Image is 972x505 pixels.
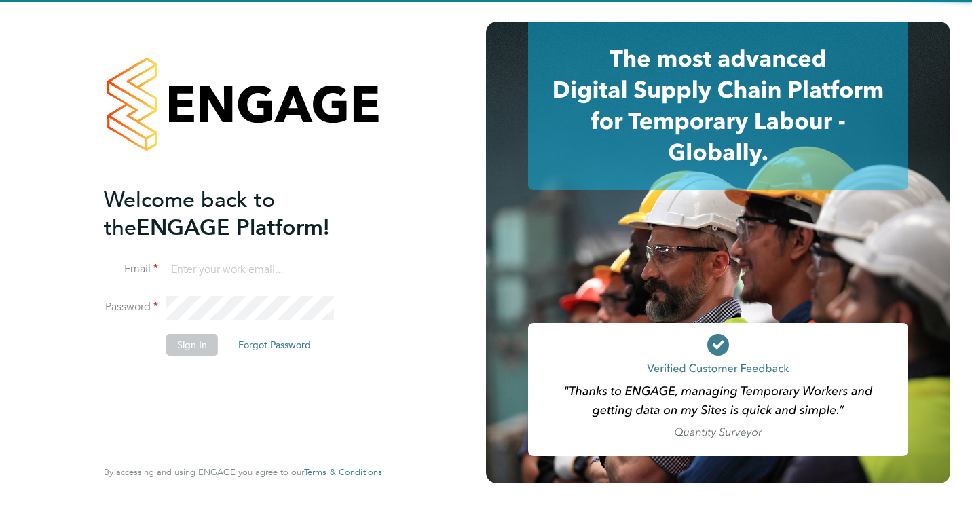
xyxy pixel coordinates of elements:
[166,334,218,356] button: Sign In
[304,467,382,478] a: Terms & Conditions
[227,334,322,356] button: Forgot Password
[166,258,334,282] input: Enter your work email...
[304,466,382,478] span: Terms & Conditions
[104,466,382,478] span: By accessing and using ENGAGE you agree to our
[104,262,158,276] label: Email
[104,187,275,241] span: Welcome back to the
[104,300,158,314] label: Password
[104,186,369,242] h2: ENGAGE Platform!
